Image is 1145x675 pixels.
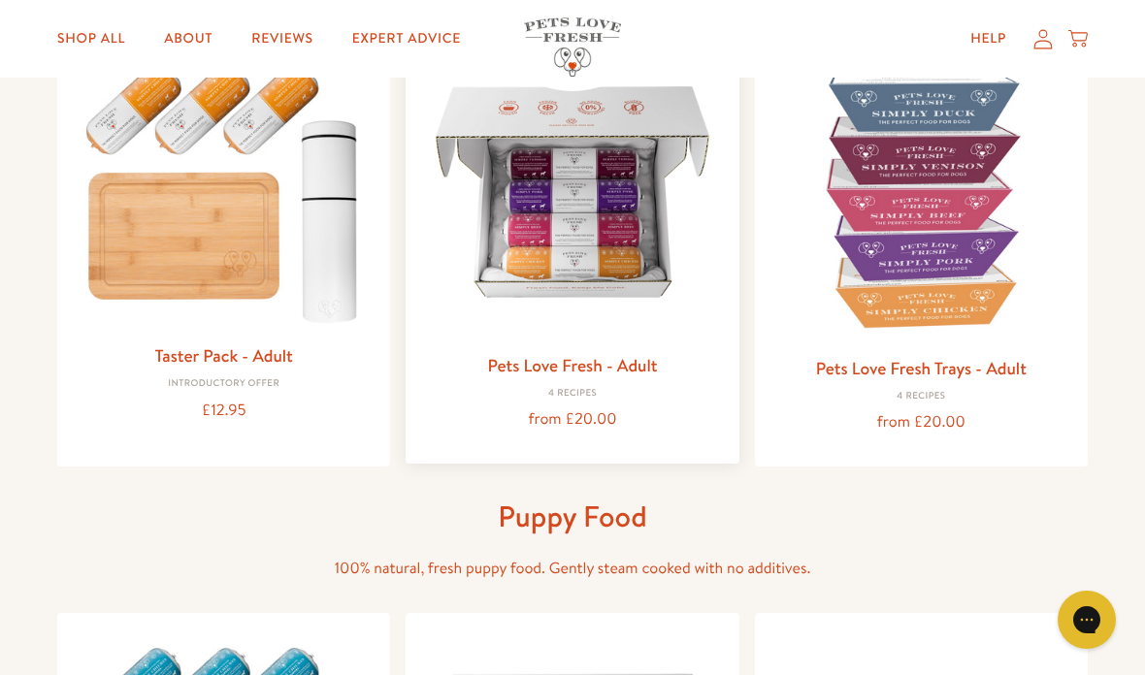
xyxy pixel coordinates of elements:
img: Taster Pack - Adult [73,44,375,334]
div: Introductory Offer [73,378,375,390]
a: Pets Love Fresh Trays - Adult [816,356,1027,380]
div: £12.95 [73,398,375,424]
a: Help [955,19,1022,58]
a: Expert Advice [337,19,476,58]
div: from £20.00 [421,406,723,433]
a: Shop All [42,19,141,58]
div: 4 Recipes [421,388,723,400]
img: Pets Love Fresh - Adult [421,41,723,342]
img: Pets Love Fresh Trays - Adult [770,44,1072,345]
div: from £20.00 [770,409,1072,435]
img: Pets Love Fresh [524,17,621,77]
a: Taster Pack - Adult [155,343,293,368]
span: 100% natural, fresh puppy food. Gently steam cooked with no additives. [335,558,811,579]
a: Reviews [236,19,328,58]
a: Pets Love Fresh - Adult [487,353,657,377]
iframe: Gorgias live chat messenger [1048,584,1126,656]
a: About [148,19,228,58]
h1: Puppy Food [262,498,883,535]
div: 4 Recipes [770,391,1072,402]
